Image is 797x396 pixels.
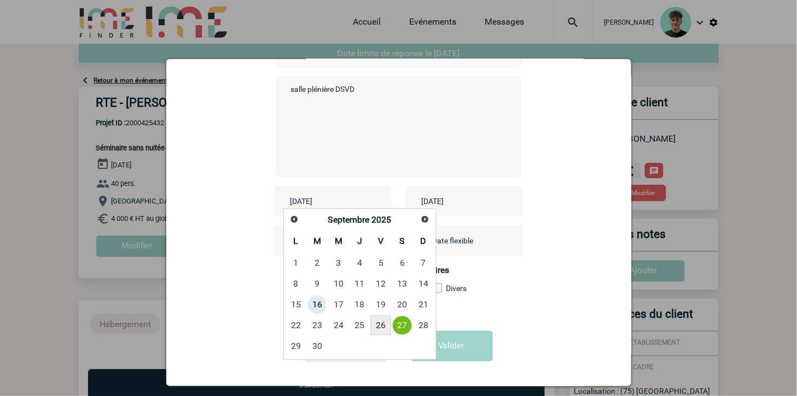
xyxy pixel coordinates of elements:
span: Vendredi [379,236,384,246]
a: 18 [350,295,370,315]
a: 16 [307,295,328,315]
a: 10 [328,273,348,293]
span: Précédent [290,215,299,224]
a: 23 [307,316,328,335]
span: Lundi [294,236,299,246]
span: Samedi [399,236,405,246]
span: Septembre [328,214,370,225]
a: 9 [307,273,328,293]
a: 5 [371,253,391,272]
a: 12 [371,273,391,293]
a: Suivant [417,212,433,228]
label: Divers [433,284,492,293]
span: Suivant [421,215,429,224]
a: 25 [350,316,370,335]
a: 11 [350,273,370,293]
label: Date flexible [419,225,456,256]
a: 14 [414,273,434,293]
a: 19 [371,295,391,315]
a: Précédent [287,212,302,228]
span: Mercredi [335,236,342,246]
a: 17 [328,295,348,315]
span: 2025 [372,214,392,225]
span: Dimanche [421,236,427,246]
a: 22 [286,316,306,335]
button: Valider [411,331,493,362]
a: 2 [307,253,328,272]
span: Jeudi [357,236,362,246]
a: 7 [414,253,434,272]
a: 28 [414,316,434,335]
a: 1 [286,253,306,272]
a: 4 [350,253,370,272]
a: 3 [328,253,348,272]
a: 26 [371,316,391,335]
a: 30 [307,336,328,356]
textarea: salle plénière DSVD [288,82,504,170]
input: Date de début [288,194,363,208]
a: 6 [392,253,412,272]
a: 13 [392,273,412,293]
h4: Services complémentaires [276,265,522,275]
input: Date de fin [419,194,495,208]
span: Mardi [313,236,321,246]
a: 29 [286,336,306,356]
a: 24 [328,316,348,335]
a: 21 [414,295,434,315]
a: 20 [392,295,412,315]
a: 27 [392,316,412,335]
a: 15 [286,295,306,315]
a: 8 [286,273,306,293]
